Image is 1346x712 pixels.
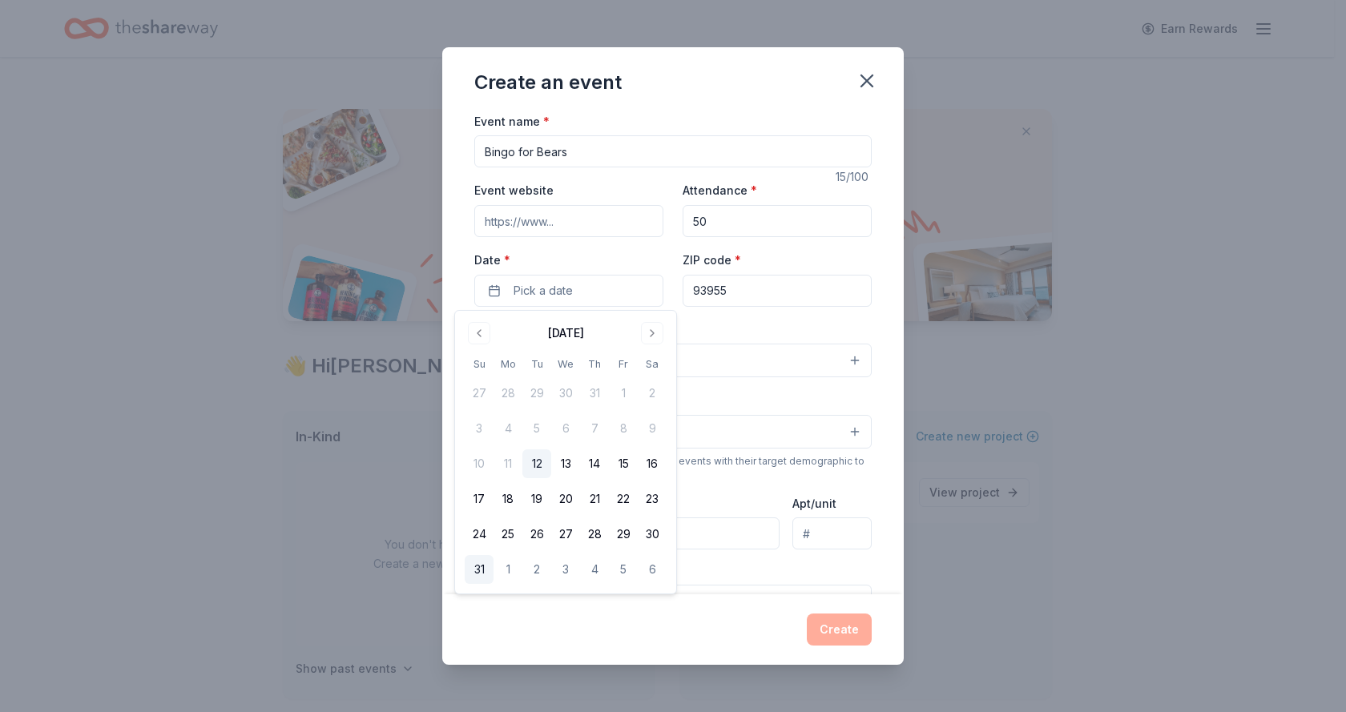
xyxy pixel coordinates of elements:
input: Spring Fundraiser [474,135,872,167]
label: Date [474,252,663,268]
button: 3 [551,555,580,584]
button: 16 [638,449,667,478]
button: 25 [494,520,522,549]
button: 22 [609,485,638,513]
button: 5 [609,555,638,584]
button: 4 [580,555,609,584]
th: Saturday [638,356,667,372]
button: 17 [465,485,494,513]
div: 15 /100 [836,167,872,187]
label: Event website [474,183,554,199]
button: Pick a date [474,275,663,307]
th: Sunday [465,356,494,372]
button: 21 [580,485,609,513]
button: 31 [465,555,494,584]
button: Go to previous month [468,322,490,344]
div: [DATE] [548,324,584,343]
span: Pick a date [514,281,573,300]
th: Monday [494,356,522,372]
label: Apt/unit [792,496,836,512]
button: 24 [465,520,494,549]
button: 20 [551,485,580,513]
button: 18 [494,485,522,513]
label: Attendance [683,183,757,199]
input: 20 [683,205,872,237]
button: 1 [494,555,522,584]
label: ZIP code [683,252,741,268]
button: 26 [522,520,551,549]
button: 19 [522,485,551,513]
button: 15 [609,449,638,478]
button: 23 [638,485,667,513]
button: Go to next month [641,322,663,344]
button: 27 [551,520,580,549]
button: 2 [522,555,551,584]
div: Create an event [474,70,622,95]
button: 6 [638,555,667,584]
th: Tuesday [522,356,551,372]
button: 14 [580,449,609,478]
button: 12 [522,449,551,478]
button: 28 [580,520,609,549]
input: https://www... [474,205,663,237]
button: 13 [551,449,580,478]
input: # [792,517,872,549]
button: 30 [638,520,667,549]
button: 29 [609,520,638,549]
th: Wednesday [551,356,580,372]
th: Friday [609,356,638,372]
th: Thursday [580,356,609,372]
input: 12345 (U.S. only) [683,275,872,307]
label: Event name [474,114,550,130]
